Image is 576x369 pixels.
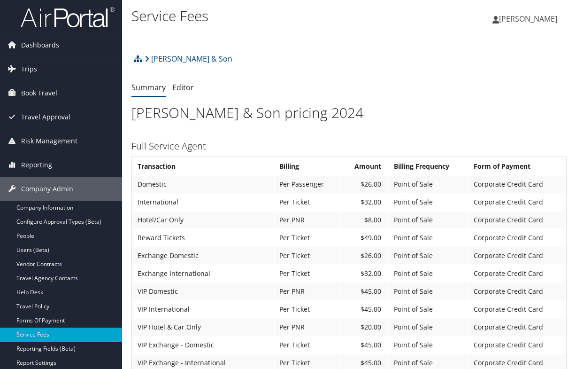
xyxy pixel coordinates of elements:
span: Trips [21,57,37,81]
td: $32.00 [341,194,388,211]
td: $49.00 [341,229,388,246]
h1: Service Fees [131,6,422,26]
td: Per Ticket [275,337,340,353]
th: Amount [341,158,388,175]
td: Point of Sale [389,229,468,246]
td: $26.00 [341,247,388,264]
td: Corporate Credit Card [469,319,565,336]
td: VIP Domestic [133,283,274,300]
td: Point of Sale [389,283,468,300]
td: Corporate Credit Card [469,176,565,193]
td: $20.00 [341,319,388,336]
td: Corporate Credit Card [469,194,565,211]
span: [PERSON_NAME] [499,14,557,24]
td: $32.00 [341,265,388,282]
td: Point of Sale [389,301,468,318]
td: Point of Sale [389,337,468,353]
a: [PERSON_NAME] & Son [145,49,232,68]
td: VIP Exchange - Domestic [133,337,274,353]
td: Per Ticket [275,301,340,318]
td: Domestic [133,176,274,193]
th: Billing [275,158,340,175]
td: Point of Sale [389,194,468,211]
img: airportal-logo.png [21,6,115,28]
td: Corporate Credit Card [469,283,565,300]
a: Summary [131,82,166,93]
td: Corporate Credit Card [469,337,565,353]
span: Travel Approval [21,105,70,129]
td: Reward Tickets [133,229,274,246]
td: VIP Hotel & Car Only [133,319,274,336]
td: VIP International [133,301,274,318]
td: $26.00 [341,176,388,193]
th: Form of Payment [469,158,565,175]
td: Exchange Domestic [133,247,274,264]
td: Point of Sale [389,265,468,282]
td: Per Passenger [275,176,340,193]
h1: [PERSON_NAME] & Son pricing 2024 [131,103,567,123]
td: Per PNR [275,283,340,300]
span: Dashboards [21,33,59,57]
th: Billing Frequency [389,158,468,175]
td: Point of Sale [389,319,468,336]
a: [PERSON_NAME] [492,5,567,33]
td: $8.00 [341,212,388,228]
td: International [133,194,274,211]
td: Per Ticket [275,265,340,282]
span: Book Travel [21,81,57,105]
td: Point of Sale [389,176,468,193]
td: Corporate Credit Card [469,247,565,264]
td: Corporate Credit Card [469,265,565,282]
td: Per PNR [275,212,340,228]
td: $45.00 [341,301,388,318]
td: $45.00 [341,283,388,300]
a: Editor [172,82,194,93]
td: Point of Sale [389,212,468,228]
td: Per PNR [275,319,340,336]
td: Corporate Credit Card [469,301,565,318]
td: Per Ticket [275,247,340,264]
span: Risk Management [21,129,77,153]
td: $45.00 [341,337,388,353]
td: Per Ticket [275,194,340,211]
span: Company Admin [21,177,73,201]
td: Corporate Credit Card [469,212,565,228]
h3: Full Service Agent [131,140,567,153]
td: Corporate Credit Card [469,229,565,246]
td: Per Ticket [275,229,340,246]
span: Reporting [21,153,52,177]
th: Transaction [133,158,274,175]
td: Exchange International [133,265,274,282]
td: Point of Sale [389,247,468,264]
td: Hotel/Car Only [133,212,274,228]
